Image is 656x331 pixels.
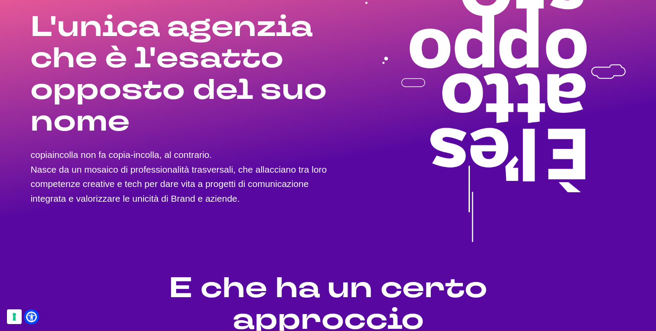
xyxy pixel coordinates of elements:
p: copiaincolla non fa copia-incolla, al contrario. Nasce da un mosaico di professionalità trasversa... [30,147,328,206]
h1: L'unica agenzia che è l'esatto opposto del suo nome [30,11,328,137]
a: Open Accessibility Menu [26,311,37,322]
button: Le tue preferenze relative al consenso per le tecnologie di tracciamento [7,309,22,324]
